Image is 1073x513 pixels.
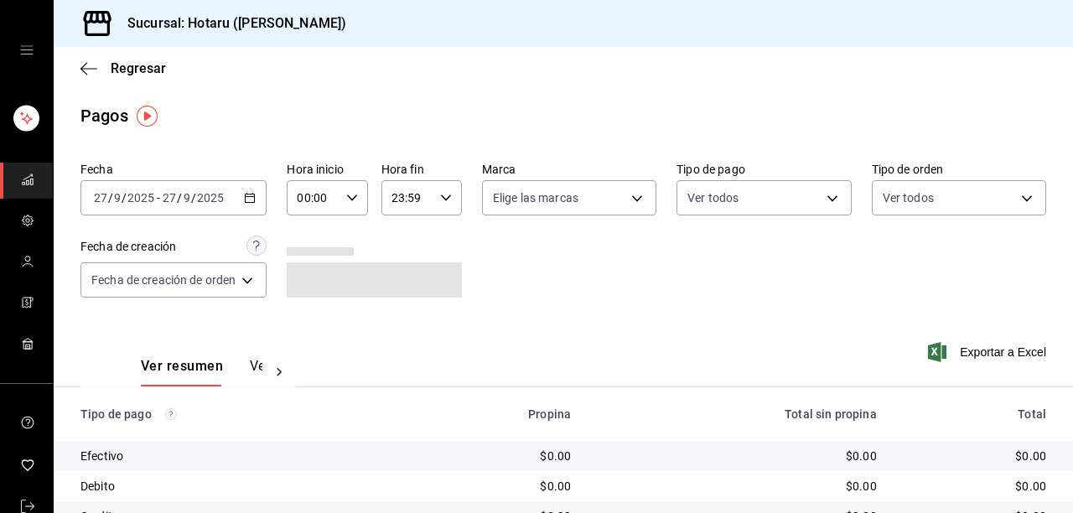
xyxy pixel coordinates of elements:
div: navigation tabs [141,358,262,386]
div: Fecha de creación [80,238,176,256]
span: Regresar [111,60,166,76]
label: Tipo de pago [676,163,851,175]
span: / [177,191,182,205]
div: $0.00 [418,478,571,495]
button: Exportar a Excel [931,342,1046,362]
label: Fecha [80,163,267,175]
div: Efectivo [80,448,391,464]
span: Elige las marcas [493,189,578,206]
button: Ver pagos [250,358,313,386]
button: Ver resumen [141,358,223,386]
span: / [122,191,127,205]
div: Propina [418,407,571,421]
h3: Sucursal: Hotaru ([PERSON_NAME]) [114,13,346,34]
span: / [191,191,196,205]
div: Pagos [80,103,128,128]
div: $0.00 [418,448,571,464]
button: Regresar [80,60,166,76]
input: -- [162,191,177,205]
span: - [157,191,160,205]
span: / [108,191,113,205]
input: ---- [196,191,225,205]
label: Hora fin [381,163,462,175]
span: Ver todos [883,189,934,206]
div: $0.00 [904,448,1046,464]
div: $0.00 [598,448,877,464]
button: open drawer [20,44,34,57]
input: ---- [127,191,155,205]
img: Tooltip marker [137,106,158,127]
div: $0.00 [598,478,877,495]
svg: Los pagos realizados con Pay y otras terminales son montos brutos. [165,408,177,420]
input: -- [93,191,108,205]
input: -- [113,191,122,205]
span: Fecha de creación de orden [91,272,236,288]
div: Total [904,407,1046,421]
span: Ver todos [687,189,739,206]
div: Total sin propina [598,407,877,421]
label: Marca [482,163,656,175]
div: Tipo de pago [80,407,391,421]
div: $0.00 [904,478,1046,495]
input: -- [183,191,191,205]
div: Debito [80,478,391,495]
label: Tipo de orden [872,163,1046,175]
label: Hora inicio [287,163,367,175]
